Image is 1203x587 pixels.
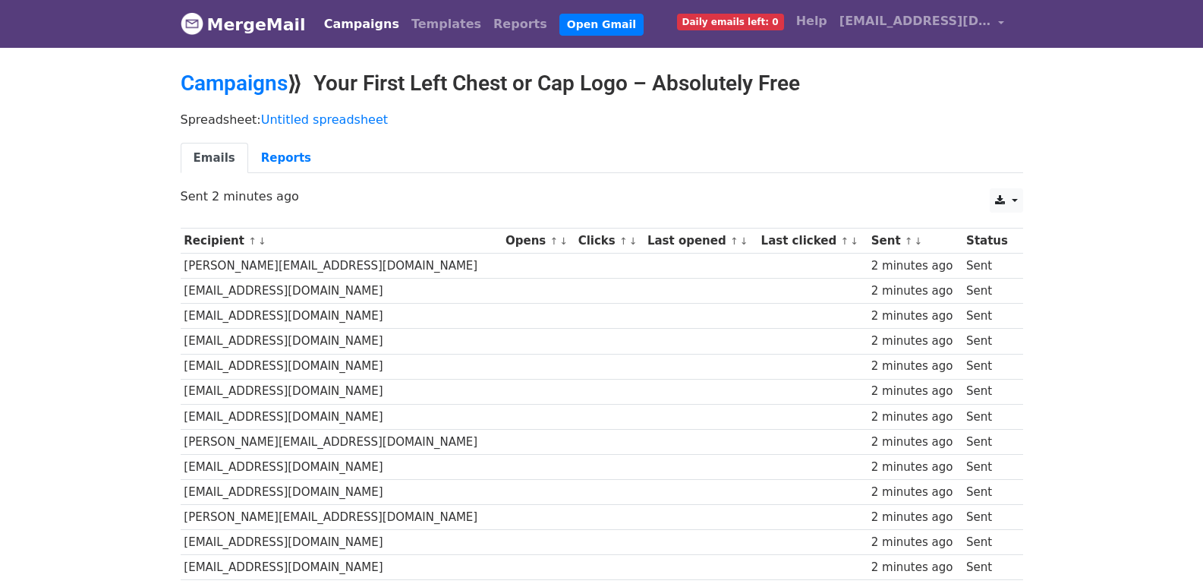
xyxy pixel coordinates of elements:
[181,8,306,40] a: MergeMail
[962,530,1015,555] td: Sent
[850,235,858,247] a: ↓
[248,143,324,174] a: Reports
[258,235,266,247] a: ↓
[181,555,502,580] td: [EMAIL_ADDRESS][DOMAIN_NAME]
[181,143,248,174] a: Emails
[871,257,959,275] div: 2 minutes ago
[962,379,1015,404] td: Sent
[840,235,849,247] a: ↑
[619,235,628,247] a: ↑
[905,235,913,247] a: ↑
[181,379,502,404] td: [EMAIL_ADDRESS][DOMAIN_NAME]
[181,505,502,530] td: [PERSON_NAME][EMAIL_ADDRESS][DOMAIN_NAME]
[962,555,1015,580] td: Sent
[181,71,288,96] a: Campaigns
[871,534,959,551] div: 2 minutes ago
[871,484,959,501] div: 2 minutes ago
[181,404,502,429] td: [EMAIL_ADDRESS][DOMAIN_NAME]
[962,329,1015,354] td: Sent
[181,304,502,329] td: [EMAIL_ADDRESS][DOMAIN_NAME]
[871,559,959,576] div: 2 minutes ago
[629,235,638,247] a: ↓
[181,329,502,354] td: [EMAIL_ADDRESS][DOMAIN_NAME]
[868,229,962,254] th: Sent
[871,358,959,375] div: 2 minutes ago
[871,308,959,325] div: 2 minutes ago
[962,404,1015,429] td: Sent
[962,429,1015,454] td: Sent
[962,454,1015,479] td: Sent
[871,509,959,526] div: 2 minutes ago
[871,383,959,400] div: 2 minutes ago
[181,112,1023,128] p: Spreadsheet:
[181,454,502,479] td: [EMAIL_ADDRESS][DOMAIN_NAME]
[487,9,553,39] a: Reports
[559,14,644,36] a: Open Gmail
[871,282,959,300] div: 2 minutes ago
[181,530,502,555] td: [EMAIL_ADDRESS][DOMAIN_NAME]
[839,12,991,30] span: [EMAIL_ADDRESS][DOMAIN_NAME]
[671,6,790,36] a: Daily emails left: 0
[181,12,203,35] img: MergeMail logo
[790,6,833,36] a: Help
[248,235,257,247] a: ↑
[871,459,959,476] div: 2 minutes ago
[962,304,1015,329] td: Sent
[871,333,959,350] div: 2 minutes ago
[502,229,575,254] th: Opens
[318,9,405,39] a: Campaigns
[181,354,502,379] td: [EMAIL_ADDRESS][DOMAIN_NAME]
[559,235,568,247] a: ↓
[550,235,559,247] a: ↑
[677,14,784,30] span: Daily emails left: 0
[181,254,502,279] td: [PERSON_NAME][EMAIL_ADDRESS][DOMAIN_NAME]
[871,409,959,426] div: 2 minutes ago
[730,235,738,247] a: ↑
[181,429,502,454] td: [PERSON_NAME][EMAIL_ADDRESS][DOMAIN_NAME]
[962,229,1015,254] th: Status
[740,235,748,247] a: ↓
[181,188,1023,204] p: Sent 2 minutes ago
[915,235,923,247] a: ↓
[181,279,502,304] td: [EMAIL_ADDRESS][DOMAIN_NAME]
[871,434,959,451] div: 2 minutes ago
[757,229,868,254] th: Last clicked
[962,480,1015,505] td: Sent
[261,112,388,127] a: Untitled spreadsheet
[405,9,487,39] a: Templates
[833,6,1011,42] a: [EMAIL_ADDRESS][DOMAIN_NAME]
[962,505,1015,530] td: Sent
[181,480,502,505] td: [EMAIL_ADDRESS][DOMAIN_NAME]
[962,254,1015,279] td: Sent
[962,279,1015,304] td: Sent
[181,229,502,254] th: Recipient
[644,229,757,254] th: Last opened
[181,71,1023,96] h2: ⟫ Your First Left Chest or Cap Logo – Absolutely Free
[575,229,644,254] th: Clicks
[962,354,1015,379] td: Sent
